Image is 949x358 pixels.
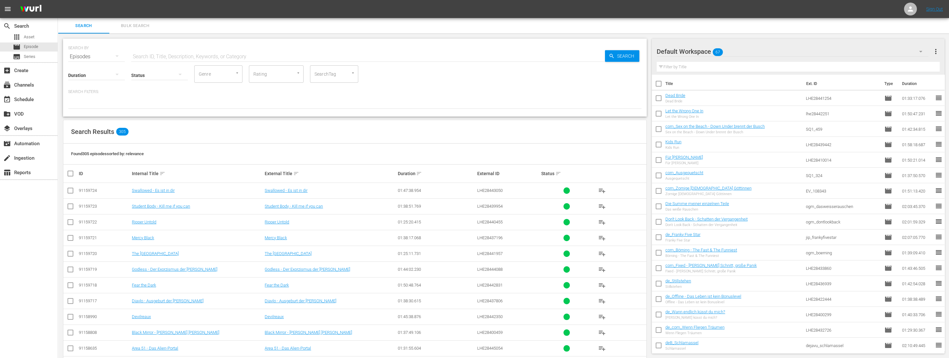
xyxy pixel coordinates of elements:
[350,70,356,76] button: Open
[132,346,178,351] a: Area 51 - Das Alien-Portal
[79,171,130,176] div: ID
[935,109,943,117] span: reorder
[265,346,311,351] a: Area 51 - Das Alien-Portal
[477,283,503,287] span: LHE28442831
[899,307,935,322] td: 01:40:33.706
[665,161,703,165] div: Für [PERSON_NAME]
[803,307,882,322] td: LHE28400299
[803,260,882,276] td: LHE28433860
[935,295,943,303] span: reorder
[3,140,11,147] span: Automation
[665,170,703,175] a: com_Ausgequetscht
[594,199,610,214] button: playlist_add
[803,322,882,338] td: LHE28432726
[884,203,892,210] span: Episode
[899,214,935,230] td: 02:01:59.329
[802,75,881,93] th: Ext. ID
[3,154,11,162] span: Ingestion
[803,338,882,353] td: dejavu_schlamassel
[935,156,943,164] span: reorder
[598,250,606,258] span: playlist_add
[803,168,882,183] td: SQ1_324
[598,187,606,194] span: playlist_add
[803,152,882,168] td: LHE28410014
[594,293,610,309] button: playlist_add
[598,266,606,273] span: playlist_add
[803,90,882,106] td: LHE28441254
[598,234,606,242] span: playlist_add
[132,267,217,272] a: Godless - Der Exorzismus der [PERSON_NAME]
[935,202,943,210] span: reorder
[803,183,882,199] td: EV_108343
[884,187,892,195] span: Episode
[665,186,752,191] a: com_Zornige [DEMOGRAPHIC_DATA] Göttinnen
[397,204,475,209] div: 01:38:51.769
[803,291,882,307] td: LHE28422444
[665,294,741,299] a: de_Offline - Das Leben ist kein Bonuslevel
[397,170,475,177] div: Duration
[79,298,130,303] div: 91159717
[79,235,130,240] div: 91159721
[79,204,130,209] div: 91159723
[935,279,943,287] span: reorder
[3,169,11,176] span: Reports
[935,264,943,272] span: reorder
[265,170,396,177] div: External Title
[13,33,21,41] span: Asset
[598,218,606,226] span: playlist_add
[899,245,935,260] td: 01:39:09.410
[555,171,561,176] span: sort
[665,115,703,119] div: Let the Wrong One In
[665,75,802,93] th: Title
[397,188,475,193] div: 01:47:38.954
[665,192,752,196] div: Zornige [DEMOGRAPHIC_DATA] Göttinnen
[665,176,703,181] div: Ausgequetscht
[665,316,725,320] div: [PERSON_NAME] küsst du mich?
[899,291,935,307] td: 01:38:38.489
[598,329,606,336] span: playlist_add
[926,6,943,12] a: Sign Out
[79,314,130,319] div: 91158990
[665,346,698,351] div: Schlamassel
[265,330,352,335] a: Black Mirror - [PERSON_NAME] [PERSON_NAME]
[884,218,892,226] span: Episode
[935,94,943,102] span: reorder
[79,330,130,335] div: 91158808
[665,155,703,160] a: Für [PERSON_NAME]
[265,220,289,224] a: Ripper Untold
[594,309,610,325] button: playlist_add
[803,276,882,291] td: LHE28436939
[477,171,539,176] div: External ID
[132,283,156,287] a: Fear the Dark
[3,110,11,118] span: VOD
[3,22,11,30] span: Search
[935,125,943,133] span: reorder
[477,204,503,209] span: LHE28439954
[594,262,610,277] button: playlist_add
[665,130,765,134] div: Sex on the Beach - Down Under brennt der Busch
[935,326,943,334] span: reorder
[665,146,681,150] div: Kids Run
[477,188,503,193] span: LHE28443050
[594,325,610,340] button: playlist_add
[71,128,114,136] span: Search Results
[4,5,12,13] span: menu
[884,233,892,241] span: Episode
[416,171,422,176] span: sort
[665,139,681,144] a: Kids Run
[79,251,130,256] div: 91159720
[397,346,475,351] div: 01:31:55.604
[477,267,503,272] span: LHE28444088
[803,106,882,121] td: lhe28442251
[397,298,475,303] div: 01:38:30.615
[665,254,737,258] div: Börning - The Fast & The Funniest
[397,330,475,335] div: 01:37:49.106
[665,99,685,103] div: Dead Bride
[24,34,34,40] span: Asset
[615,50,639,62] span: Search
[62,22,105,30] span: Search
[899,121,935,137] td: 01:42:34.815
[265,267,350,272] a: Godless - Der Exorzismus der [PERSON_NAME]
[265,188,307,193] a: Swallowed - Es ist in dir
[803,137,882,152] td: LHE28439442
